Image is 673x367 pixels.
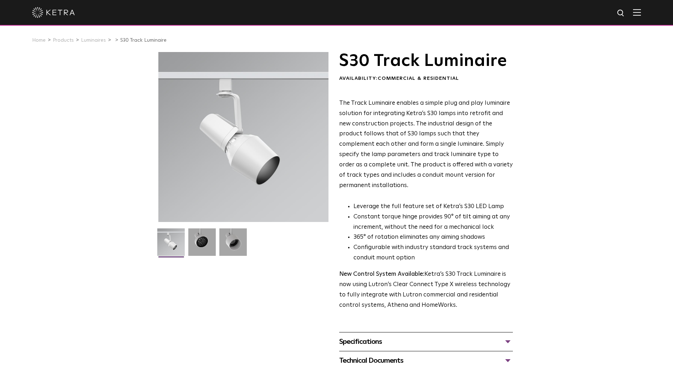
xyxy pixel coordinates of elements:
[617,9,626,18] img: search icon
[32,38,46,43] a: Home
[353,232,513,243] li: 365° of rotation eliminates any aiming shadows
[353,202,513,212] li: Leverage the full feature set of Ketra’s S30 LED Lamp
[378,76,459,81] span: Commercial & Residential
[339,52,513,70] h1: S30 Track Luminaire
[53,38,74,43] a: Products
[339,355,513,366] div: Technical Documents
[339,75,513,82] div: Availability:
[339,336,513,347] div: Specifications
[219,228,247,261] img: 9e3d97bd0cf938513d6e
[157,228,185,261] img: S30-Track-Luminaire-2021-Web-Square
[353,243,513,263] li: Configurable with industry standard track systems and conduit mount option
[633,9,641,16] img: Hamburger%20Nav.svg
[188,228,216,261] img: 3b1b0dc7630e9da69e6b
[32,7,75,18] img: ketra-logo-2019-white
[120,38,167,43] a: S30 Track Luminaire
[81,38,106,43] a: Luminaires
[339,271,424,277] strong: New Control System Available:
[339,269,513,311] p: Ketra’s S30 Track Luminaire is now using Lutron’s Clear Connect Type X wireless technology to ful...
[339,100,513,188] span: The Track Luminaire enables a simple plug and play luminaire solution for integrating Ketra’s S30...
[353,212,513,233] li: Constant torque hinge provides 90° of tilt aiming at any increment, without the need for a mechan...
